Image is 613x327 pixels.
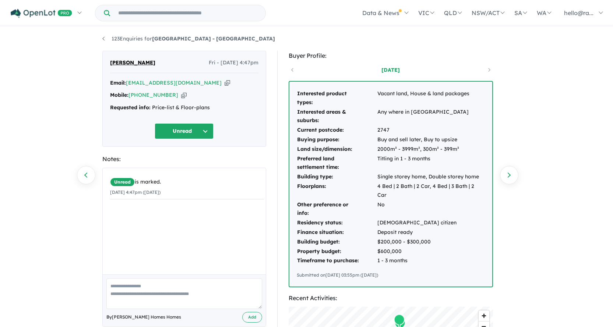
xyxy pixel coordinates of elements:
nav: breadcrumb [102,35,511,43]
td: $600,000 [377,247,485,256]
strong: Email: [110,79,126,86]
a: 123Enquiries for[GEOGRAPHIC_DATA] - [GEOGRAPHIC_DATA] [102,35,275,42]
td: Timeframe to purchase: [297,256,377,266]
button: Unread [155,123,214,139]
td: Floorplans: [297,182,377,200]
td: 2000m² - 3999m², 300m² - 399m² [377,145,485,154]
span: hello@ra... [564,9,593,17]
td: 1 - 3 months [377,256,485,266]
strong: [GEOGRAPHIC_DATA] - [GEOGRAPHIC_DATA] [152,35,275,42]
div: Buyer Profile: [289,51,493,61]
button: Add [242,312,262,323]
td: Current postcode: [297,125,377,135]
div: Price-list & Floor-plans [110,103,258,112]
strong: Mobile: [110,92,128,98]
button: Copy [225,79,230,87]
td: Interested areas & suburbs: [297,107,377,126]
td: Land size/dimension: [297,145,377,154]
button: Zoom in [479,310,489,321]
td: Deposit ready [377,228,485,237]
td: No [377,200,485,218]
td: Property budget: [297,247,377,256]
div: Recent Activities: [289,293,493,303]
div: Submitted on [DATE] 03:55pm ([DATE]) [297,271,485,279]
td: Single storey home, Double storey home [377,172,485,182]
a: [EMAIL_ADDRESS][DOMAIN_NAME] [126,79,222,86]
button: Copy [181,91,187,99]
a: [DATE] [359,66,422,74]
td: Building budget: [297,237,377,247]
small: [DATE] 4:47pm ([DATE]) [110,189,161,195]
td: 4 Bed | 2 Bath | 2 Car, 4 Bed | 3 Bath | 2 Car [377,182,485,200]
td: Titling in 1 - 3 months [377,154,485,173]
td: Preferred land settlement time: [297,154,377,173]
span: By [PERSON_NAME] Homes Homes [106,313,181,321]
td: Vacant land, House & land packages [377,89,485,107]
td: $200,000 - $300,000 [377,237,485,247]
td: Any where in [GEOGRAPHIC_DATA] [377,107,485,126]
a: [PHONE_NUMBER] [128,92,178,98]
strong: Requested info: [110,104,151,111]
span: [PERSON_NAME] [110,58,155,67]
div: is marked. [110,178,264,186]
td: Buying purpose: [297,135,377,145]
span: Unread [110,178,135,186]
img: Openlot PRO Logo White [11,9,72,18]
td: Other preference or info: [297,200,377,218]
input: Try estate name, suburb, builder or developer [112,5,264,21]
td: Buy and sell later, Buy to upsize [377,135,485,145]
td: Finance situation: [297,228,377,237]
span: Fri - [DATE] 4:47pm [209,58,258,67]
td: [DEMOGRAPHIC_DATA] citizen [377,218,485,228]
td: Residency status: [297,218,377,228]
div: Notes: [102,154,266,164]
td: 2747 [377,125,485,135]
td: Interested product types: [297,89,377,107]
td: Building type: [297,172,377,182]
